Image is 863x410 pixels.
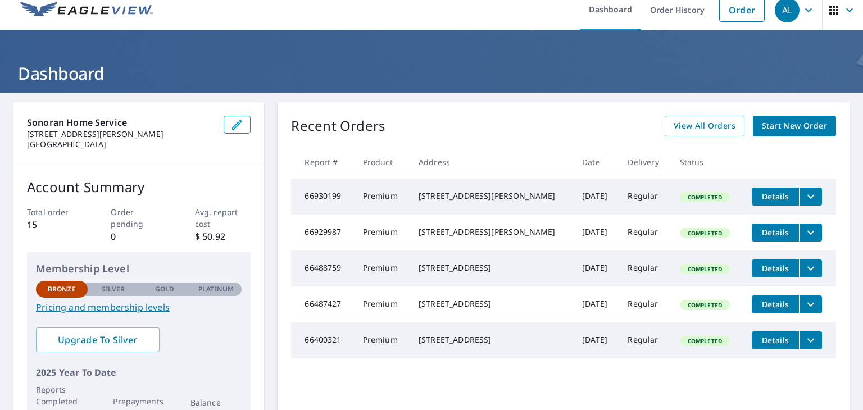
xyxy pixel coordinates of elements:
[36,261,242,276] p: Membership Level
[27,218,83,231] p: 15
[619,286,670,322] td: Regular
[681,193,729,201] span: Completed
[36,327,160,352] a: Upgrade To Silver
[419,298,564,309] div: [STREET_ADDRESS]
[102,284,125,294] p: Silver
[619,215,670,250] td: Regular
[410,145,573,179] th: Address
[13,62,850,85] h1: Dashboard
[762,119,827,133] span: Start New Order
[354,215,410,250] td: Premium
[758,263,792,274] span: Details
[354,145,410,179] th: Product
[27,139,215,149] p: [GEOGRAPHIC_DATA]
[419,190,564,202] div: [STREET_ADDRESS][PERSON_NAME]
[291,116,385,136] p: Recent Orders
[190,397,242,408] p: Balance
[619,322,670,358] td: Regular
[619,145,670,179] th: Delivery
[752,259,799,277] button: detailsBtn-66488759
[799,295,822,313] button: filesDropdownBtn-66487427
[681,337,729,345] span: Completed
[111,206,167,230] p: Order pending
[354,286,410,322] td: Premium
[48,284,76,294] p: Bronze
[681,301,729,309] span: Completed
[27,206,83,218] p: Total order
[36,300,242,314] a: Pricing and membership levels
[758,227,792,238] span: Details
[419,226,564,238] div: [STREET_ADDRESS][PERSON_NAME]
[752,224,799,242] button: detailsBtn-66929987
[573,322,619,358] td: [DATE]
[799,224,822,242] button: filesDropdownBtn-66929987
[573,145,619,179] th: Date
[573,286,619,322] td: [DATE]
[354,250,410,286] td: Premium
[198,284,234,294] p: Platinum
[799,259,822,277] button: filesDropdownBtn-66488759
[681,265,729,273] span: Completed
[573,215,619,250] td: [DATE]
[419,262,564,274] div: [STREET_ADDRESS]
[155,284,174,294] p: Gold
[354,322,410,358] td: Premium
[665,116,744,136] a: View All Orders
[27,129,215,139] p: [STREET_ADDRESS][PERSON_NAME]
[799,331,822,349] button: filesDropdownBtn-66400321
[291,145,353,179] th: Report #
[619,250,670,286] td: Regular
[291,215,353,250] td: 66929987
[27,116,215,129] p: Sonoran Home Service
[758,299,792,309] span: Details
[20,2,153,19] img: EV Logo
[799,188,822,206] button: filesDropdownBtn-66930199
[291,322,353,358] td: 66400321
[36,384,88,407] p: Reports Completed
[291,286,353,322] td: 66487427
[752,188,799,206] button: detailsBtn-66930199
[113,395,165,407] p: Prepayments
[195,206,251,230] p: Avg. report cost
[752,331,799,349] button: detailsBtn-66400321
[27,177,251,197] p: Account Summary
[752,295,799,313] button: detailsBtn-66487427
[573,179,619,215] td: [DATE]
[111,230,167,243] p: 0
[753,116,836,136] a: Start New Order
[45,334,151,346] span: Upgrade To Silver
[674,119,735,133] span: View All Orders
[758,335,792,345] span: Details
[671,145,743,179] th: Status
[573,250,619,286] td: [DATE]
[291,179,353,215] td: 66930199
[36,366,242,379] p: 2025 Year To Date
[419,334,564,345] div: [STREET_ADDRESS]
[195,230,251,243] p: $ 50.92
[619,179,670,215] td: Regular
[681,229,729,237] span: Completed
[291,250,353,286] td: 66488759
[758,191,792,202] span: Details
[354,179,410,215] td: Premium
